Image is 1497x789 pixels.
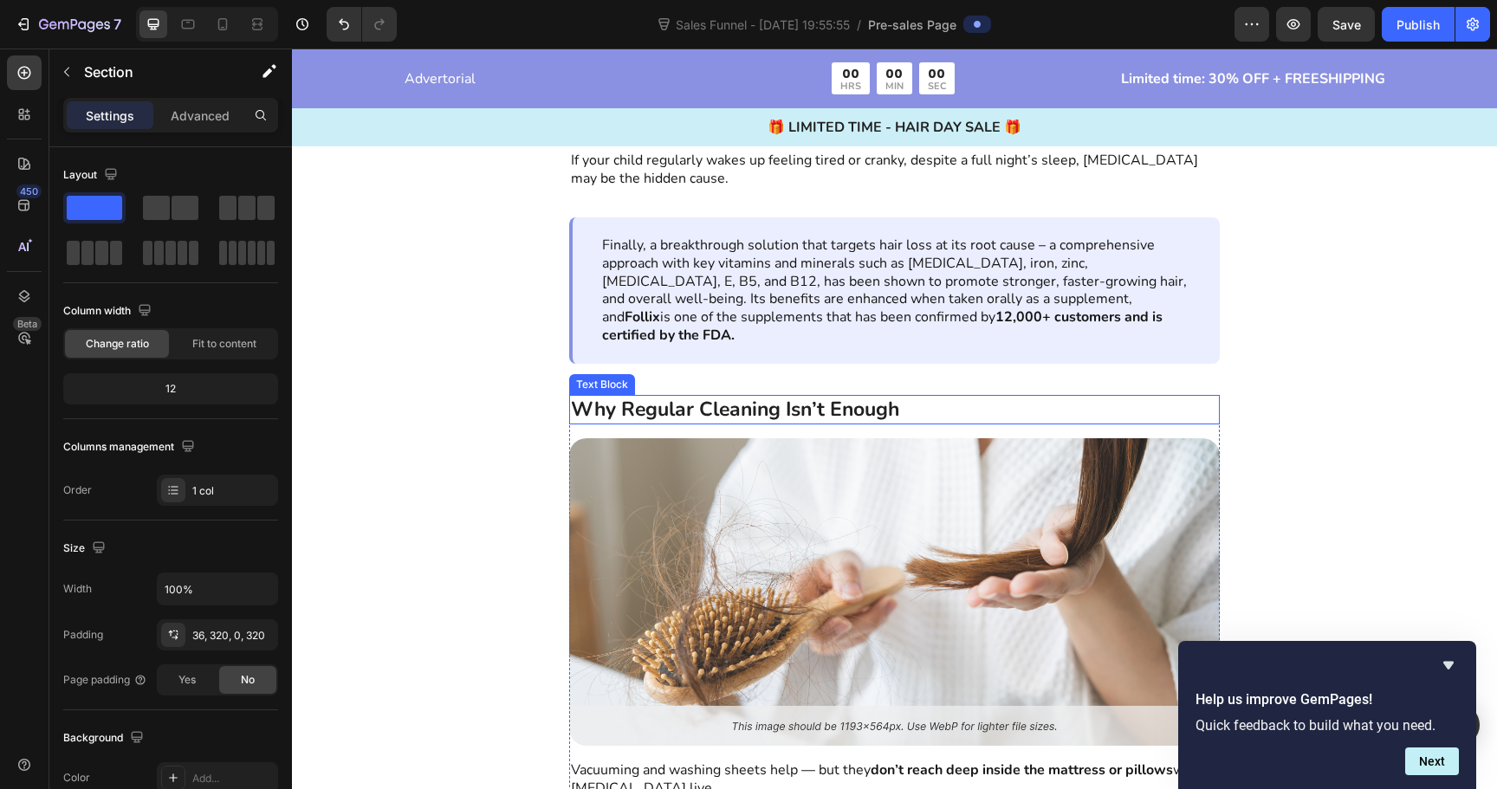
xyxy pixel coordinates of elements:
span: Yes [178,672,196,688]
span: Sales Funnel - [DATE] 19:55:55 [672,16,853,34]
strong: Follix [333,259,368,278]
button: Hide survey [1438,655,1459,676]
button: 7 [7,7,129,42]
button: Publish [1382,7,1455,42]
h2: Help us improve GemPages! [1196,689,1459,710]
span: Fit to content [192,336,256,352]
div: Page padding [63,672,147,688]
div: 450 [16,184,42,198]
img: gempages_570298559904089312-f0760f80-8152-4244-a02d-32b8f84ba900.png [277,390,928,697]
div: 36, 320, 0, 320 [192,628,274,643]
div: Padding [63,627,103,643]
p: Finally, a breakthrough solution that targets hair loss at its root cause – a comprehensive appro... [310,188,898,296]
iframe: Design area [292,49,1497,789]
strong: Why Regular Cleaning Isn’t Enough [279,347,607,374]
div: Text Block [281,328,340,344]
div: Color [63,770,90,786]
span: Save [1332,17,1361,32]
p: Section [84,61,226,82]
div: Background [63,727,147,750]
span: Change ratio [86,336,149,352]
p: Settings [86,107,134,125]
div: Size [63,537,109,560]
div: Publish [1397,16,1440,34]
div: Undo/Redo [327,7,397,42]
div: Help us improve GemPages! [1196,655,1459,775]
span: No [241,672,255,688]
p: Quick feedback to build what you need. [1196,717,1459,734]
button: Save [1318,7,1375,42]
div: Columns management [63,436,198,459]
div: Column width [63,300,155,323]
input: Auto [158,573,277,605]
p: 7 [113,14,121,35]
div: 12 [67,377,275,401]
div: Layout [63,164,121,187]
span: / [857,16,861,34]
div: 1 col [192,483,274,499]
div: Beta [13,317,42,331]
strong: 12,000+ customers and is certified by the FDA. [310,259,871,296]
div: Width [63,581,92,597]
div: Add... [192,771,274,786]
p: Advanced [171,107,230,125]
div: Order [63,482,92,498]
span: Pre-sales Page [868,16,956,34]
button: Next question [1405,747,1459,775]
